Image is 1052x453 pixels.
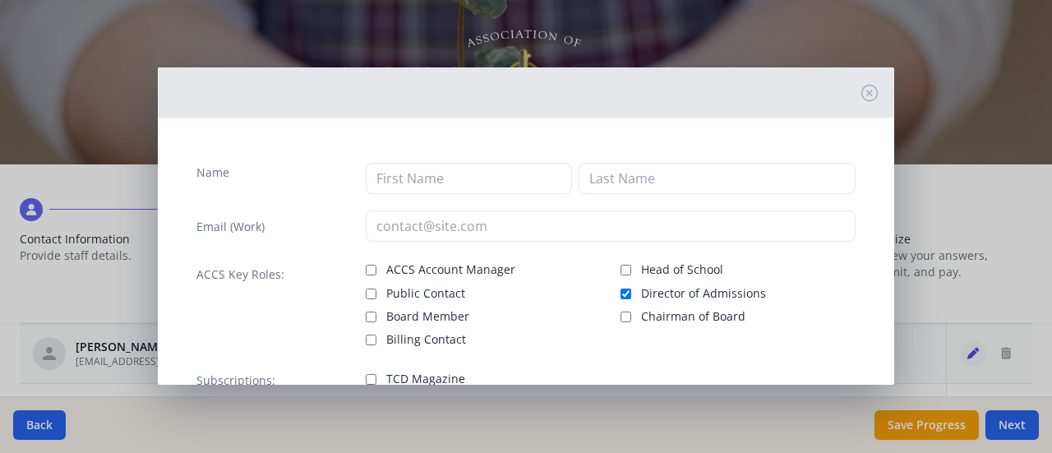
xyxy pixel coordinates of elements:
[386,285,465,302] span: Public Contact
[196,219,265,235] label: Email (Work)
[366,289,376,299] input: Public Contact
[621,265,631,275] input: Head of School
[386,261,515,278] span: ACCS Account Manager
[386,371,465,387] span: TCD Magazine
[621,312,631,322] input: Chairman of Board
[366,335,376,345] input: Billing Contact
[366,265,376,275] input: ACCS Account Manager
[366,312,376,322] input: Board Member
[641,308,745,325] span: Chairman of Board
[386,331,466,348] span: Billing Contact
[621,289,631,299] input: Director of Admissions
[386,308,469,325] span: Board Member
[366,163,572,194] input: First Name
[641,261,723,278] span: Head of School
[196,164,229,181] label: Name
[366,374,376,385] input: TCD Magazine
[579,163,856,194] input: Last Name
[641,285,766,302] span: Director of Admissions
[366,210,856,242] input: contact@site.com
[196,266,284,283] label: ACCS Key Roles:
[196,372,275,389] label: Subscriptions:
